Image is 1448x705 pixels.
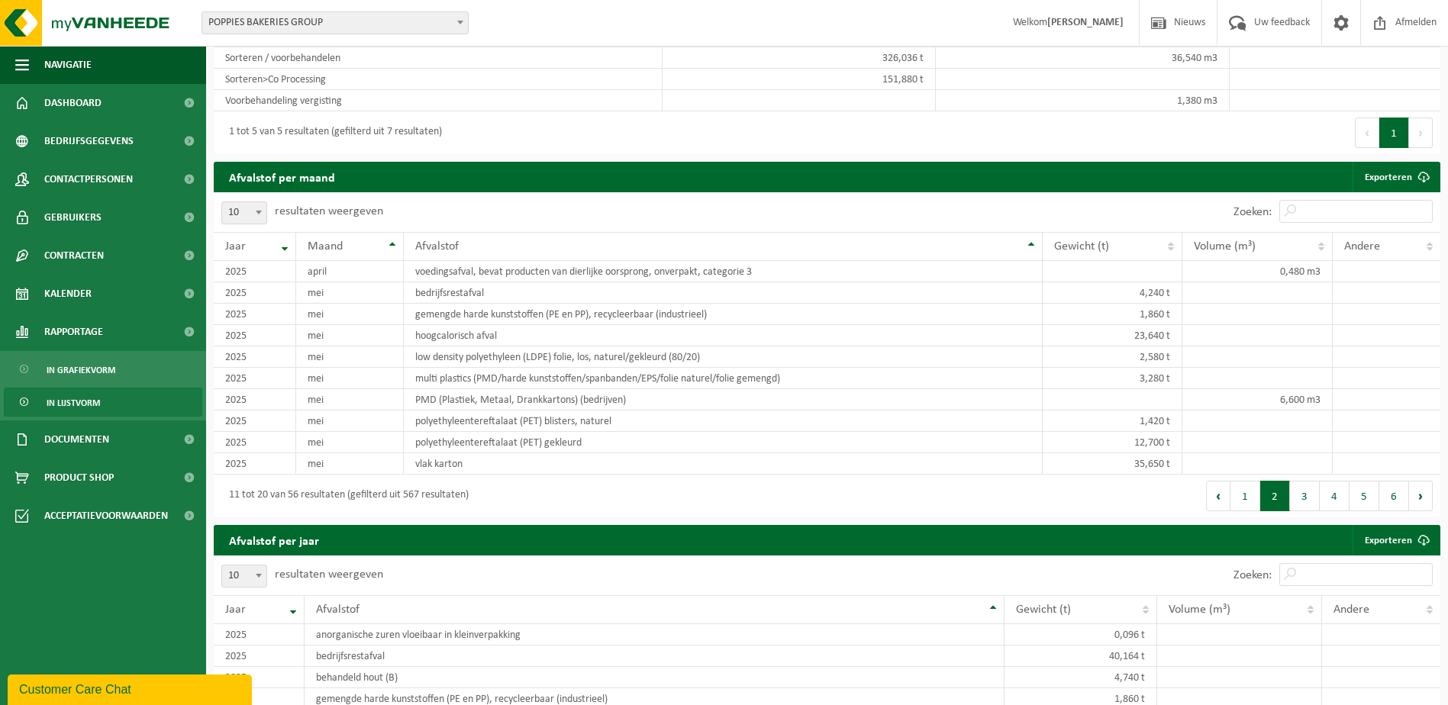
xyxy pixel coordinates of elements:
[1182,261,1333,282] td: 0,480 m3
[404,325,1043,346] td: hoogcalorisch afval
[214,346,296,368] td: 2025
[296,282,403,304] td: mei
[44,459,114,497] span: Product Shop
[1194,240,1256,253] span: Volume (m³)
[214,667,305,688] td: 2025
[214,282,296,304] td: 2025
[1334,604,1369,616] span: Andere
[1182,389,1333,410] td: 6,600 m3
[1206,481,1230,511] button: Previous
[44,420,109,459] span: Documenten
[214,261,296,282] td: 2025
[202,11,469,34] span: POPPIES BAKERIES GROUP
[1005,624,1157,645] td: 0,096 t
[308,240,343,253] span: Maand
[214,368,296,389] td: 2025
[47,388,100,417] span: In lijstvorm
[296,432,403,453] td: mei
[1344,240,1380,253] span: Andere
[222,565,266,587] span: 10
[404,304,1043,325] td: gemengde harde kunststoffen (PE en PP), recycleerbaar (industrieel)
[296,346,403,368] td: mei
[225,604,246,616] span: Jaar
[4,388,202,417] a: In lijstvorm
[214,69,663,90] td: Sorteren>Co Processing
[404,282,1043,304] td: bedrijfsrestafval
[44,160,133,198] span: Contactpersonen
[4,355,202,384] a: In grafiekvorm
[214,525,334,555] h2: Afvalstof per jaar
[404,261,1043,282] td: voedingsafval, bevat producten van dierlijke oorsprong, onverpakt, categorie 3
[1016,604,1071,616] span: Gewicht (t)
[936,47,1230,69] td: 36,540 m3
[305,624,1005,645] td: anorganische zuren vloeibaar in kleinverpakking
[44,237,104,275] span: Contracten
[44,84,102,122] span: Dashboard
[1353,162,1439,192] a: Exporteren
[214,645,305,667] td: 2025
[1234,206,1272,218] label: Zoeken:
[44,497,168,535] span: Acceptatievoorwaarden
[214,410,296,432] td: 2025
[1005,645,1157,667] td: 40,164 t
[1043,410,1182,432] td: 1,420 t
[1043,325,1182,346] td: 23,640 t
[1054,240,1109,253] span: Gewicht (t)
[404,346,1043,368] td: low density polyethyleen (LDPE) folie, los, naturel/gekleurd (80/20)
[202,12,468,34] span: POPPIES BAKERIES GROUP
[1043,453,1182,475] td: 35,650 t
[296,304,403,325] td: mei
[1355,117,1379,148] button: Previous
[225,240,246,253] span: Jaar
[221,482,469,510] div: 11 tot 20 van 56 resultaten (gefilterd uit 567 resultaten)
[1043,282,1182,304] td: 4,240 t
[305,667,1005,688] td: behandeld hout (B)
[1230,481,1260,511] button: 1
[214,389,296,410] td: 2025
[316,604,360,616] span: Afvalstof
[44,46,92,84] span: Navigatie
[275,205,383,217] label: resultaten weergeven
[1043,304,1182,325] td: 1,860 t
[221,565,267,587] span: 10
[214,162,350,192] h2: Afvalstof per maand
[1409,481,1433,511] button: Next
[221,201,267,224] span: 10
[296,410,403,432] td: mei
[1043,346,1182,368] td: 2,580 t
[1005,667,1157,688] td: 4,740 t
[8,671,255,705] iframe: chat widget
[214,47,663,69] td: Sorteren / voorbehandelen
[44,122,134,160] span: Bedrijfsgegevens
[214,432,296,453] td: 2025
[1290,481,1320,511] button: 3
[663,69,935,90] td: 151,880 t
[1047,17,1124,28] strong: [PERSON_NAME]
[936,90,1230,111] td: 1,380 m3
[44,198,102,237] span: Gebruikers
[296,389,403,410] td: mei
[214,453,296,475] td: 2025
[44,275,92,313] span: Kalender
[296,368,403,389] td: mei
[1043,432,1182,453] td: 12,700 t
[404,410,1043,432] td: polyethyleentereftalaat (PET) blisters, naturel
[296,261,403,282] td: april
[404,389,1043,410] td: PMD (Plastiek, Metaal, Drankkartons) (bedrijven)
[1350,481,1379,511] button: 5
[404,453,1043,475] td: vlak karton
[663,47,935,69] td: 326,036 t
[275,568,383,581] label: resultaten weergeven
[1043,368,1182,389] td: 3,280 t
[296,453,403,475] td: mei
[305,645,1005,667] td: bedrijfsrestafval
[222,202,266,224] span: 10
[404,368,1043,389] td: multi plastics (PMD/harde kunststoffen/spanbanden/EPS/folie naturel/folie gemengd)
[47,356,115,385] span: In grafiekvorm
[1379,117,1409,148] button: 1
[1320,481,1350,511] button: 4
[1260,481,1290,511] button: 2
[214,325,296,346] td: 2025
[415,240,459,253] span: Afvalstof
[1353,525,1439,555] a: Exporteren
